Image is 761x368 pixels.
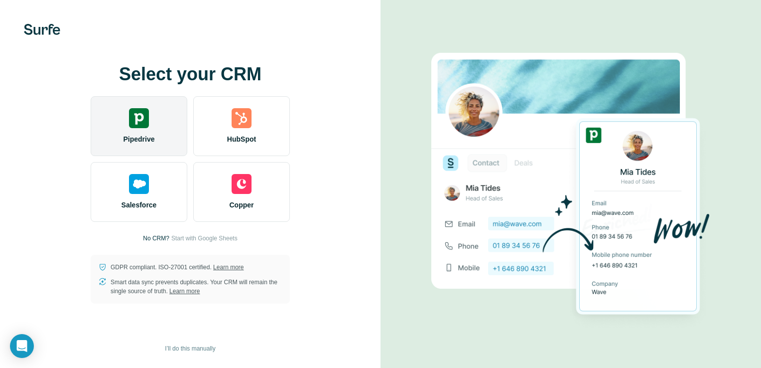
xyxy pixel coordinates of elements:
img: hubspot's logo [232,108,252,128]
span: Salesforce [122,200,157,210]
p: No CRM? [143,234,169,243]
button: Start with Google Sheets [171,234,238,243]
span: HubSpot [227,134,256,144]
span: Pipedrive [123,134,154,144]
img: salesforce's logo [129,174,149,194]
div: Open Intercom Messenger [10,334,34,358]
img: PIPEDRIVE image [431,36,710,332]
img: pipedrive's logo [129,108,149,128]
p: GDPR compliant. ISO-27001 certified. [111,263,244,272]
a: Learn more [213,264,244,271]
img: Surfe's logo [24,24,60,35]
span: I’ll do this manually [165,344,215,353]
button: I’ll do this manually [158,341,222,356]
h1: Select your CRM [91,64,290,84]
p: Smart data sync prevents duplicates. Your CRM will remain the single source of truth. [111,278,282,296]
a: Learn more [169,288,200,295]
img: copper's logo [232,174,252,194]
span: Copper [230,200,254,210]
